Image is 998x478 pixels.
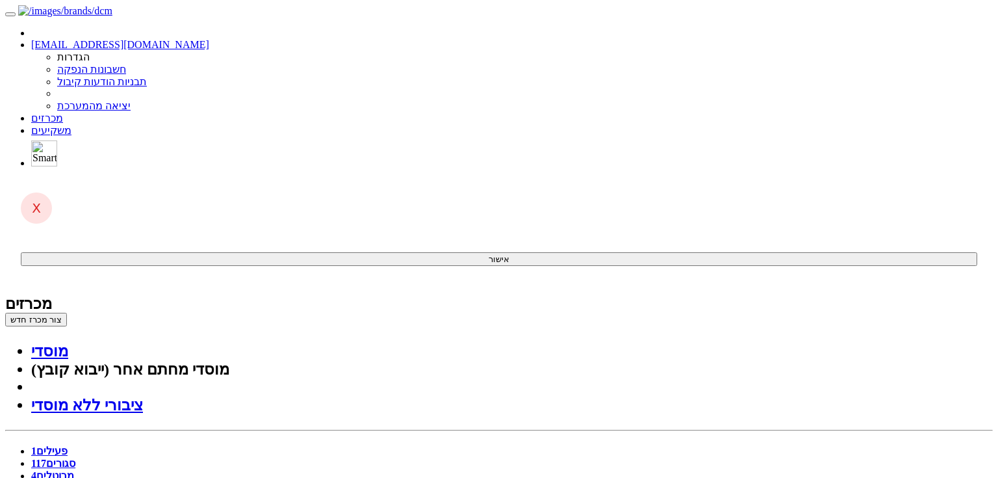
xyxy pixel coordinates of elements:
[5,313,67,326] button: צור מכרז חדש
[31,113,63,124] a: מכרזים
[31,458,46,469] span: 117
[31,397,143,414] a: ציבורי ללא מוסדי
[57,64,126,75] a: חשבונות הנפקה
[31,125,71,136] a: משקיעים
[31,458,75,469] a: סגורים
[57,76,147,87] a: תבניות הודעות קיבול
[32,200,41,216] span: X
[18,5,112,17] img: /images/brands/dcm
[21,252,977,266] button: אישור
[31,445,36,457] span: 1
[31,140,57,166] img: SmartBull Logo
[31,361,229,378] a: מוסדי מחתם אחר (ייבוא קובץ)
[31,343,68,360] a: מוסדי
[57,100,131,111] a: יציאה מהמערכת
[31,39,209,50] a: [EMAIL_ADDRESS][DOMAIN_NAME]
[5,295,993,313] div: מכרזים
[31,445,68,457] a: פעילים
[57,51,993,63] li: הגדרות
